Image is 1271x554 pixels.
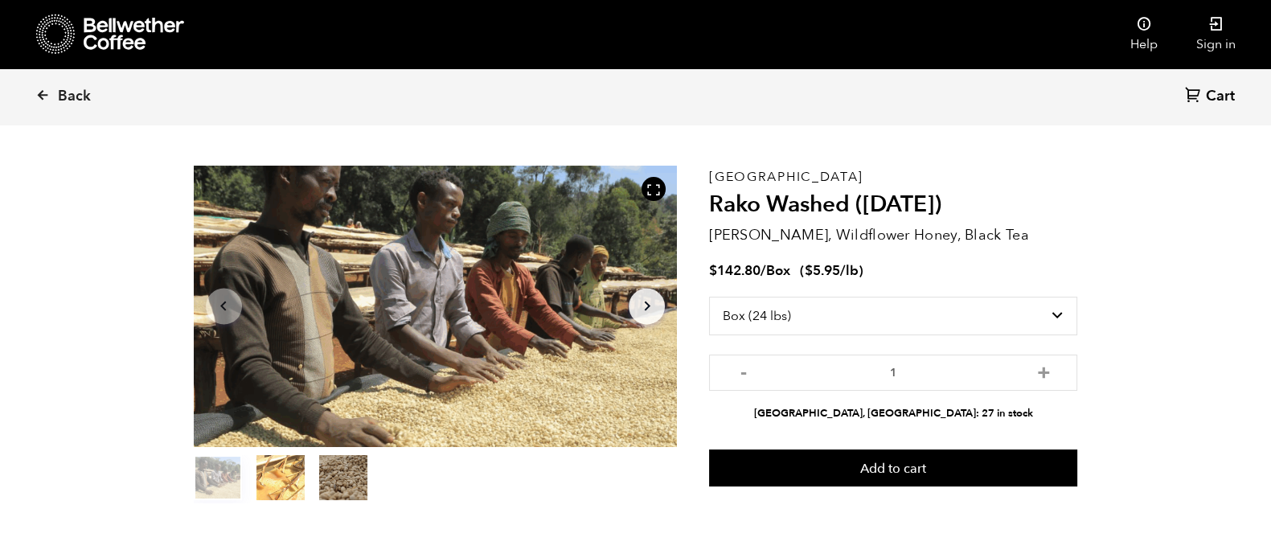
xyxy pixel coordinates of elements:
[1206,87,1235,106] span: Cart
[709,261,717,280] span: $
[761,261,766,280] span: /
[58,87,91,106] span: Back
[709,261,761,280] bdi: 142.80
[840,261,859,280] span: /lb
[1185,86,1239,108] a: Cart
[1033,363,1053,379] button: +
[709,224,1077,246] p: [PERSON_NAME], Wildflower Honey, Black Tea
[709,406,1077,421] li: [GEOGRAPHIC_DATA], [GEOGRAPHIC_DATA]: 27 in stock
[805,261,840,280] bdi: 5.95
[709,191,1077,219] h2: Rako Washed ([DATE])
[800,261,863,280] span: ( )
[733,363,753,379] button: -
[709,449,1077,486] button: Add to cart
[766,261,790,280] span: Box
[805,261,813,280] span: $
